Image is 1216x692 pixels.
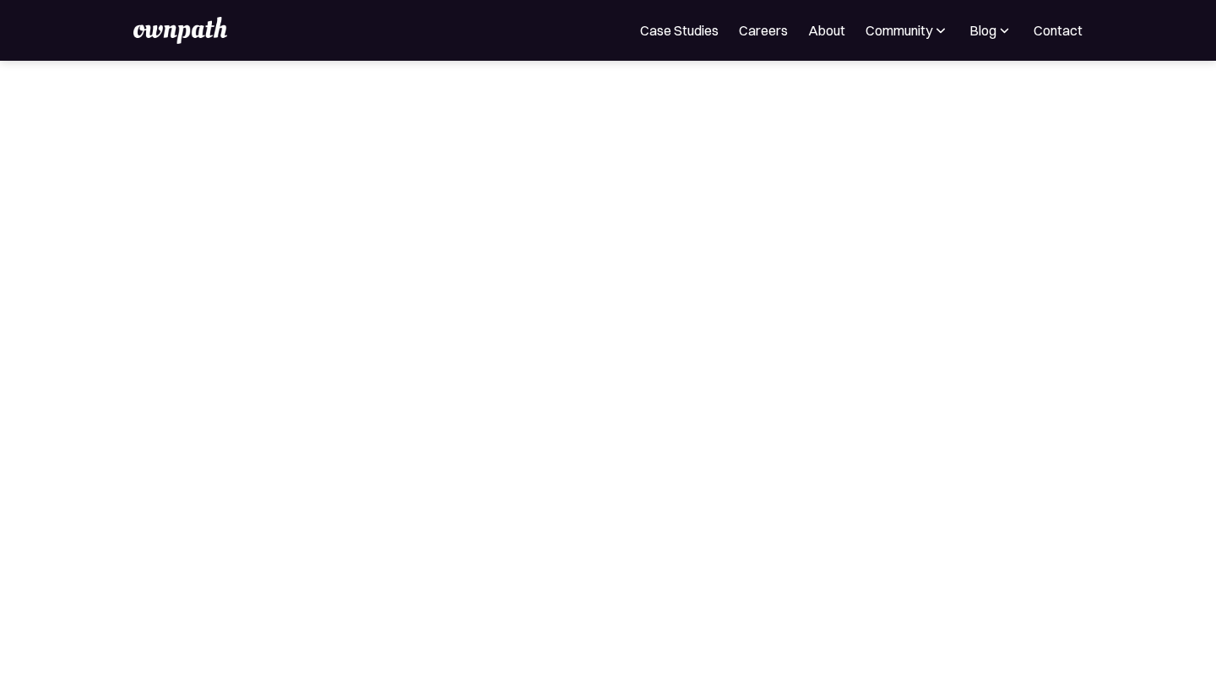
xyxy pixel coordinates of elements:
[866,20,932,41] div: Community
[969,20,996,41] div: Blog
[739,20,788,41] a: Careers
[640,20,719,41] a: Case Studies
[808,20,845,41] a: About
[969,20,1013,41] div: Blog
[866,20,949,41] div: Community
[1034,20,1083,41] a: Contact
